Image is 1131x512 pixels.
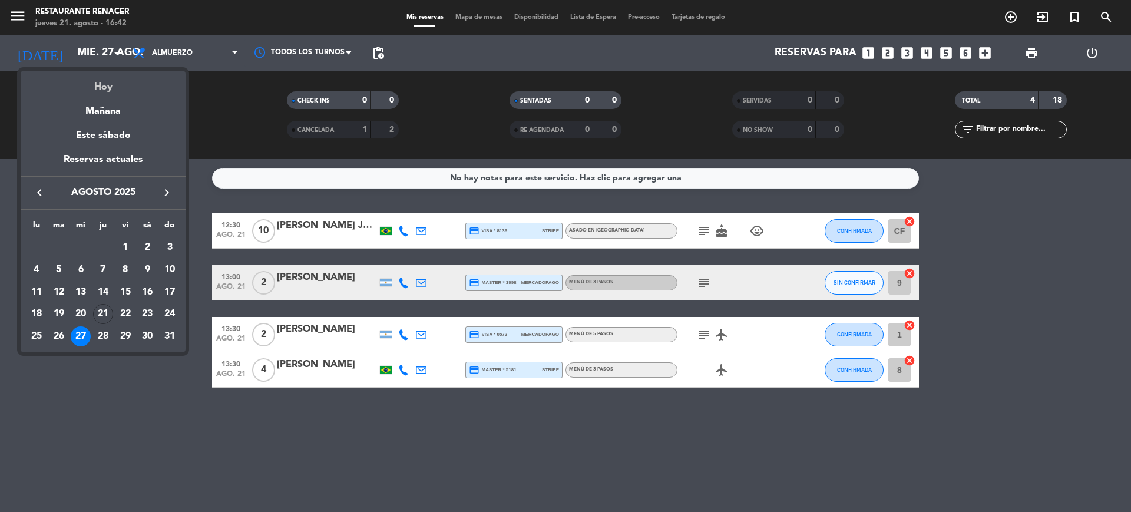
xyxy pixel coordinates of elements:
span: agosto 2025 [50,185,156,200]
th: lunes [25,219,48,237]
div: 28 [93,326,113,346]
td: 25 de agosto de 2025 [25,325,48,348]
div: 7 [93,260,113,280]
div: 18 [27,304,47,324]
td: 10 de agosto de 2025 [158,259,181,281]
div: 15 [115,282,135,302]
td: 28 de agosto de 2025 [92,325,114,348]
td: 7 de agosto de 2025 [92,259,114,281]
div: 8 [115,260,135,280]
th: jueves [92,219,114,237]
td: 5 de agosto de 2025 [48,259,70,281]
td: 13 de agosto de 2025 [70,281,92,303]
div: 20 [71,304,91,324]
div: 21 [93,304,113,324]
div: 6 [71,260,91,280]
td: 31 de agosto de 2025 [158,325,181,348]
td: 21 de agosto de 2025 [92,303,114,325]
div: 12 [49,282,69,302]
div: Hoy [21,71,186,95]
div: 26 [49,326,69,346]
th: miércoles [70,219,92,237]
div: 31 [160,326,180,346]
td: 11 de agosto de 2025 [25,281,48,303]
i: keyboard_arrow_left [32,186,47,200]
td: 15 de agosto de 2025 [114,281,137,303]
i: keyboard_arrow_right [160,186,174,200]
div: 22 [115,304,135,324]
td: 17 de agosto de 2025 [158,281,181,303]
div: Este sábado [21,119,186,152]
td: 18 de agosto de 2025 [25,303,48,325]
div: 25 [27,326,47,346]
td: AGO. [25,236,114,259]
div: 2 [137,237,157,257]
div: 24 [160,304,180,324]
td: 22 de agosto de 2025 [114,303,137,325]
th: viernes [114,219,137,237]
div: 10 [160,260,180,280]
button: keyboard_arrow_left [29,185,50,200]
td: 26 de agosto de 2025 [48,325,70,348]
div: 14 [93,282,113,302]
td: 20 de agosto de 2025 [70,303,92,325]
td: 4 de agosto de 2025 [25,259,48,281]
td: 30 de agosto de 2025 [137,325,159,348]
td: 14 de agosto de 2025 [92,281,114,303]
div: 17 [160,282,180,302]
div: 19 [49,304,69,324]
td: 2 de agosto de 2025 [137,236,159,259]
th: sábado [137,219,159,237]
td: 23 de agosto de 2025 [137,303,159,325]
td: 9 de agosto de 2025 [137,259,159,281]
td: 19 de agosto de 2025 [48,303,70,325]
th: domingo [158,219,181,237]
td: 8 de agosto de 2025 [114,259,137,281]
div: 9 [137,260,157,280]
button: keyboard_arrow_right [156,185,177,200]
td: 24 de agosto de 2025 [158,303,181,325]
div: 5 [49,260,69,280]
div: 11 [27,282,47,302]
div: 23 [137,304,157,324]
div: 13 [71,282,91,302]
td: 3 de agosto de 2025 [158,236,181,259]
td: 6 de agosto de 2025 [70,259,92,281]
th: martes [48,219,70,237]
td: 29 de agosto de 2025 [114,325,137,348]
div: 16 [137,282,157,302]
td: 12 de agosto de 2025 [48,281,70,303]
div: 29 [115,326,135,346]
div: 4 [27,260,47,280]
div: 1 [115,237,135,257]
div: 3 [160,237,180,257]
td: 27 de agosto de 2025 [70,325,92,348]
td: 1 de agosto de 2025 [114,236,137,259]
td: 16 de agosto de 2025 [137,281,159,303]
div: 27 [71,326,91,346]
div: Mañana [21,95,186,119]
div: Reservas actuales [21,152,186,176]
div: 30 [137,326,157,346]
